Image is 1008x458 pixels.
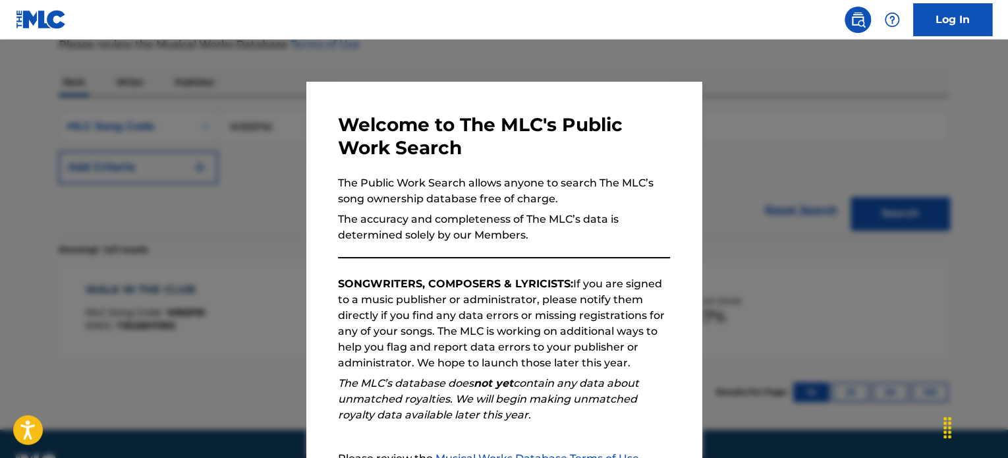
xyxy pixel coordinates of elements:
[338,212,670,243] p: The accuracy and completeness of The MLC’s data is determined solely by our Members.
[338,175,670,207] p: The Public Work Search allows anyone to search The MLC’s song ownership database free of charge.
[474,377,513,389] strong: not yet
[338,276,670,371] p: If you are signed to a music publisher or administrator, please notify them directly if you find ...
[850,12,866,28] img: search
[338,277,573,290] strong: SONGWRITERS, COMPOSERS & LYRICISTS:
[338,377,639,421] em: The MLC’s database does contain any data about unmatched royalties. We will begin making unmatche...
[942,395,1008,458] iframe: Chat Widget
[879,7,905,33] div: Help
[937,408,958,447] div: Drag
[338,113,670,159] h3: Welcome to The MLC's Public Work Search
[845,7,871,33] a: Public Search
[913,3,992,36] a: Log In
[884,12,900,28] img: help
[16,10,67,29] img: MLC Logo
